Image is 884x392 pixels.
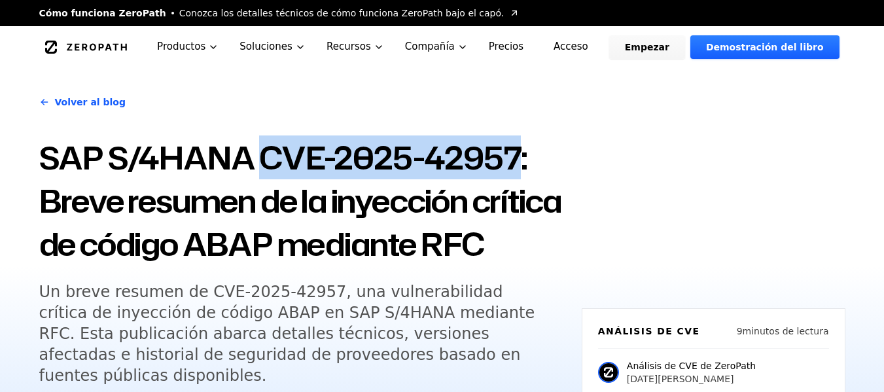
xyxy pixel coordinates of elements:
font: Análisis de CVE de ZeroPath [627,361,756,371]
font: Acceso [554,41,588,52]
a: Empezar [609,35,685,59]
a: Demostración del libro [690,35,840,59]
button: Soluciones [229,26,316,67]
font: Análisis de CVE [598,326,700,336]
a: Precios [478,26,534,67]
font: [DATE][PERSON_NAME] [627,374,734,384]
font: SAP S/4HANA CVE-2025-42957: Breve resumen de la inyección crítica de código ABAP mediante RFC [39,135,562,266]
font: Precios [489,41,523,52]
font: 9 [737,326,743,336]
font: Un breve resumen de CVE-2025-42957, una vulnerabilidad crítica de inyección de código ABAP en SAP... [39,283,535,385]
font: Soluciones [239,41,292,52]
font: Cómo funciona ZeroPath [39,8,166,18]
font: Empezar [625,42,669,52]
font: Compañía [405,41,455,52]
font: Demostración del libro [706,42,824,52]
button: Productos [147,26,229,67]
font: Volver al blog [55,97,126,107]
nav: Global [24,26,861,67]
font: Recursos [327,41,371,52]
font: Productos [157,41,205,52]
a: Cómo funciona ZeroPathConozca los detalles técnicos de cómo funciona ZeroPath bajo el capó. [39,7,520,20]
img: Análisis de CVE de ZeroPath [598,362,619,383]
a: Acceso [538,35,604,59]
button: Compañía [395,26,478,67]
a: Volver al blog [39,84,126,120]
button: Recursos [316,26,395,67]
font: minutos de lectura [743,326,829,336]
font: Conozca los detalles técnicos de cómo funciona ZeroPath bajo el capó. [179,8,504,18]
